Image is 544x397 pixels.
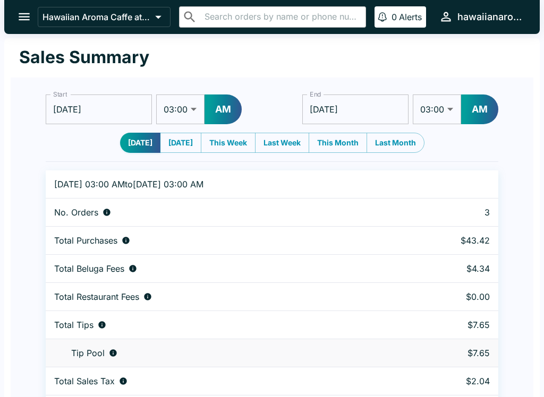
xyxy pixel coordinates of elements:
[53,90,67,99] label: Start
[309,133,367,153] button: This Month
[409,207,490,218] p: 3
[120,133,160,153] button: [DATE]
[54,376,115,386] p: Total Sales Tax
[255,133,309,153] button: Last Week
[42,12,151,22] p: Hawaiian Aroma Caffe at The [GEOGRAPHIC_DATA]
[399,12,422,22] p: Alerts
[54,320,392,330] div: Combined individual and pooled tips
[38,7,171,27] button: Hawaiian Aroma Caffe at The [GEOGRAPHIC_DATA]
[54,291,139,302] p: Total Restaurant Fees
[409,348,490,358] p: $7.65
[19,47,149,68] h1: Sales Summary
[54,179,392,189] p: [DATE] 03:00 AM to [DATE] 03:00 AM
[392,12,397,22] p: 0
[409,263,490,274] p: $4.34
[54,207,392,218] div: Number of orders placed
[409,320,490,330] p: $7.65
[435,5,527,28] button: hawaiianaromacaffeilikai
[54,348,392,358] div: Tips unclaimed by a waiter
[302,94,409,124] input: Choose date, selected date is Sep 11, 2025
[409,235,490,246] p: $43.42
[54,320,93,330] p: Total Tips
[409,291,490,302] p: $0.00
[54,263,392,274] div: Fees paid by diners to Beluga
[54,263,124,274] p: Total Beluga Fees
[201,133,256,153] button: This Week
[54,235,117,246] p: Total Purchases
[54,235,392,246] div: Aggregate order subtotals
[205,94,242,124] button: AM
[71,348,105,358] p: Tip Pool
[46,94,152,124] input: Choose date, selected date is Sep 10, 2025
[11,3,38,30] button: open drawer
[201,10,361,24] input: Search orders by name or phone number
[160,133,201,153] button: [DATE]
[54,291,392,302] div: Fees paid by diners to restaurant
[367,133,424,153] button: Last Month
[409,376,490,386] p: $2.04
[457,11,523,23] div: hawaiianaromacaffeilikai
[54,207,98,218] p: No. Orders
[310,90,321,99] label: End
[461,94,498,124] button: AM
[54,376,392,386] div: Sales tax paid by diners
